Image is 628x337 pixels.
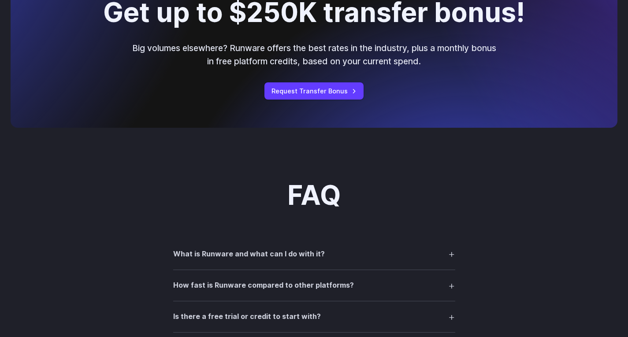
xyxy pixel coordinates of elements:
h3: What is Runware and what can I do with it? [173,248,325,260]
summary: Is there a free trial or credit to start with? [173,308,455,325]
h3: Is there a free trial or credit to start with? [173,311,321,322]
h2: FAQ [287,181,341,210]
summary: What is Runware and what can I do with it? [173,245,455,262]
a: Request Transfer Bonus [264,82,364,100]
p: Big volumes elsewhere? Runware offers the best rates in the industry, plus a monthly bonus in fre... [131,41,498,68]
summary: How fast is Runware compared to other platforms? [173,277,455,294]
h3: How fast is Runware compared to other platforms? [173,280,354,291]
